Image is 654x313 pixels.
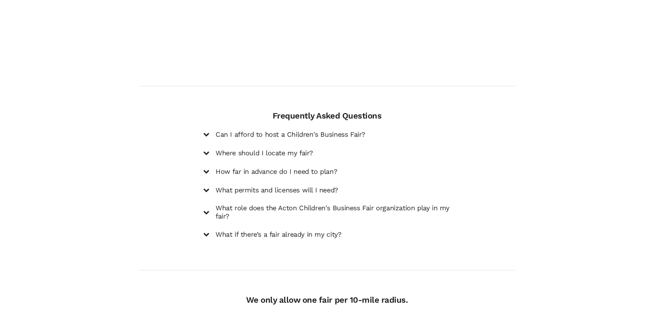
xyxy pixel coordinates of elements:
[216,131,365,139] h5: Can I afford to host a Children's Business Fair?
[216,149,313,157] h5: Where should I locate my fair?
[203,111,451,121] h4: Frequently Asked Questions
[203,295,451,305] h4: We only allow one fair per 10-mile radius.
[216,231,341,239] h5: What if there’s a fair already in my city?
[216,186,338,194] h5: What permits and licenses will I need?
[216,168,337,176] h5: How far in advance do I need to plan?
[216,204,451,221] h5: What role does the Acton Children's Business Fair organization play in my fair?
